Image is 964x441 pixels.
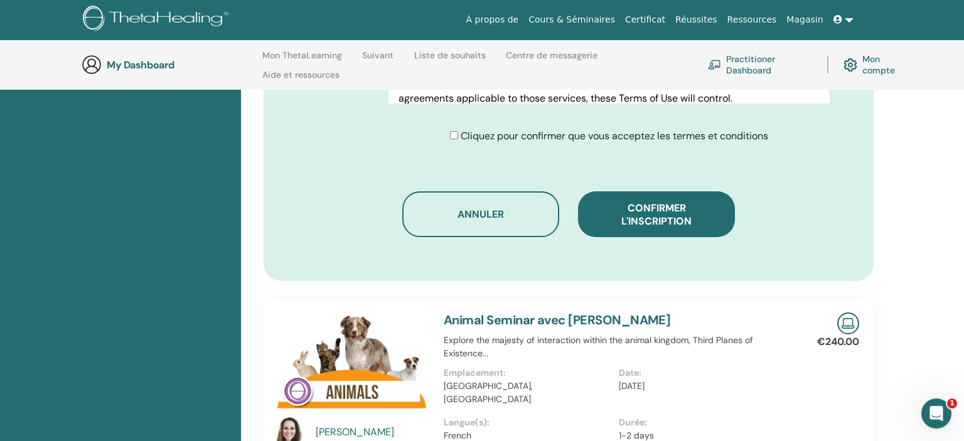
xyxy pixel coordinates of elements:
img: logo.png [83,6,233,35]
span: Cliquez pour confirmer que vous acceptez les termes et conditions [461,129,768,142]
p: Explore the majesty of interaction within the animal kingdom, Third Planes of Existence... [444,334,794,360]
p: Emplacement: [444,366,611,380]
p: Date: [619,366,786,380]
img: Animal Seminar [274,312,429,421]
span: 1 [947,398,957,408]
a: Aide et ressources [262,70,340,90]
span: Annuler [458,208,504,221]
a: Suivant [362,50,394,70]
a: Certificat [620,9,670,32]
a: Mon compte [843,51,909,79]
a: À propos de [461,9,524,32]
img: cog.svg [843,56,857,75]
a: Animal Seminar avec [PERSON_NAME] [444,312,670,328]
a: Liste de souhaits [414,50,486,70]
button: Annuler [402,191,559,237]
img: Live Online Seminar [837,312,859,334]
a: Mon ThetaLearning [262,50,342,70]
a: Cours & Séminaires [523,9,620,32]
a: Practitioner Dashboard [708,51,812,79]
a: Centre de messagerie [506,50,597,70]
img: chalkboard-teacher.svg [708,60,721,70]
p: Langue(s): [444,416,611,429]
p: [GEOGRAPHIC_DATA], [GEOGRAPHIC_DATA] [444,380,611,406]
p: [DATE] [619,380,786,393]
a: Magasin [781,9,828,32]
a: [PERSON_NAME] [316,425,432,440]
h3: My Dashboard [107,59,232,71]
iframe: Intercom live chat [921,398,951,428]
a: Ressources [722,9,782,32]
p: €240.00 [817,334,859,349]
button: Confirmer l'inscription [578,191,735,237]
a: Réussites [670,9,722,32]
p: Durée: [619,416,786,429]
span: Confirmer l'inscription [621,201,692,228]
img: generic-user-icon.jpg [82,55,102,75]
